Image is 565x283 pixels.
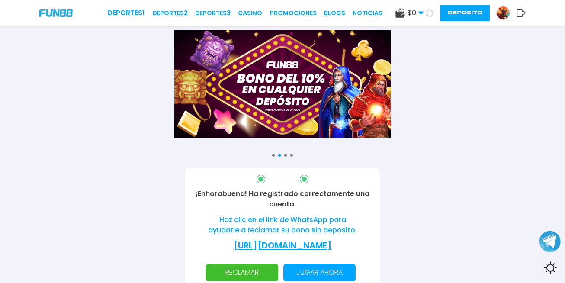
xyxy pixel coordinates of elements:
[107,8,145,18] a: Deportes1
[496,6,517,20] a: Avatar
[324,9,345,18] a: BLOGS
[195,9,231,18] a: Deportes3
[211,264,273,281] p: RECLAMAR
[539,230,561,253] button: Join telegram channel
[539,257,561,279] div: Switch theme
[234,239,332,251] a: [URL][DOMAIN_NAME]
[196,189,369,209] p: ¡Enhorabuena! Ha registrado correctamente una cuenta.
[353,9,382,18] a: NOTICIAS
[174,30,391,138] img: Banner
[39,9,73,16] img: Company Logo
[206,264,278,281] button: RECLAMAR
[289,264,350,281] p: Jugar ahora
[283,264,356,281] button: Jugar ahora
[238,9,262,18] a: CASINO
[497,6,510,19] img: Avatar
[206,215,359,235] p: Haz clic en el link de WhatsApp para ayudarle a reclamar su bono sin deposito.
[440,5,490,21] button: Depósito
[408,8,424,18] span: $ 0
[270,9,317,18] a: Promociones
[152,9,188,18] a: Deportes2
